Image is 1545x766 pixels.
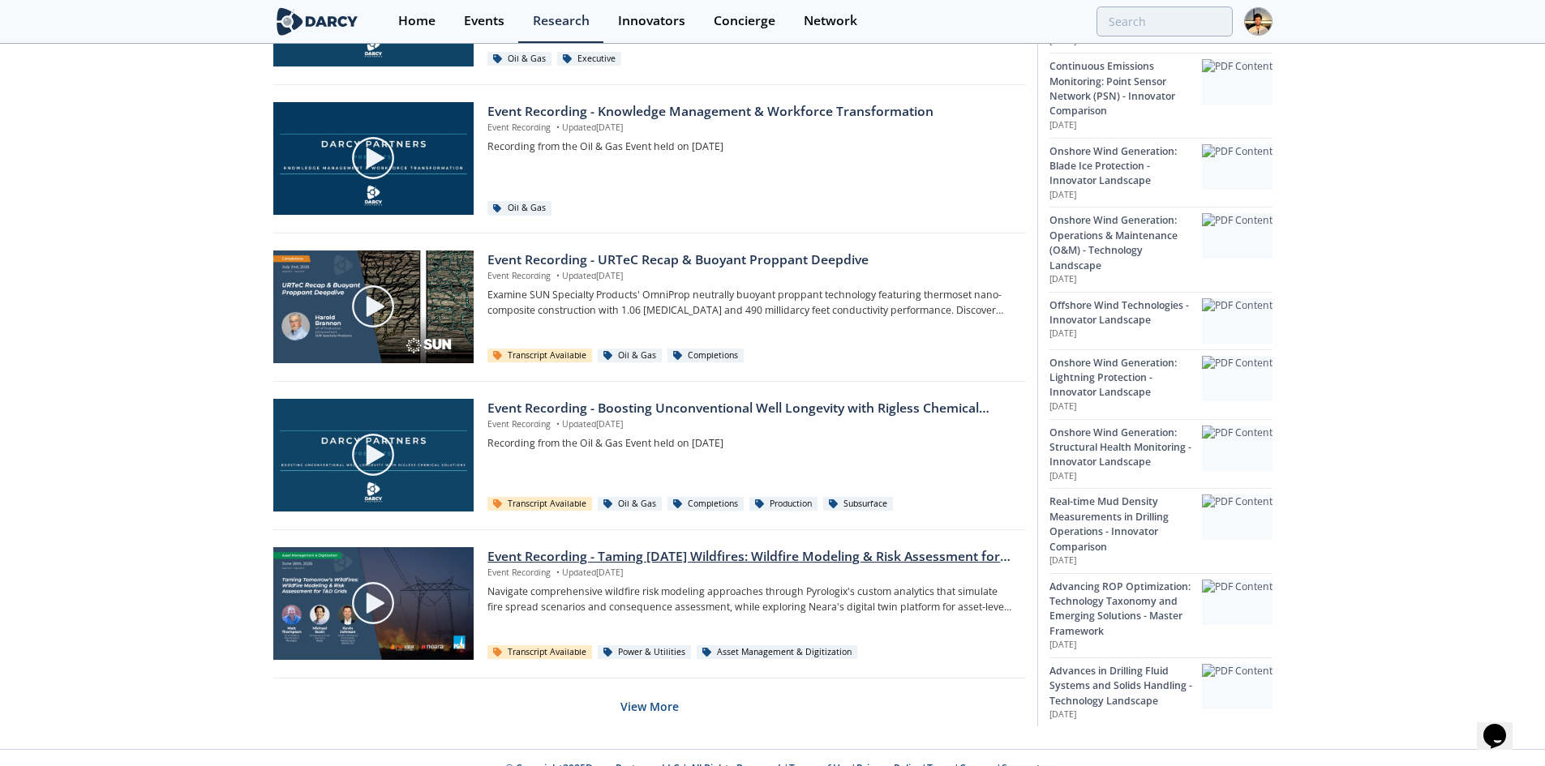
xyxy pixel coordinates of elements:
[1049,138,1272,208] a: Onshore Wind Generation: Blade Ice Protection - Innovator Landscape [DATE] PDF Content
[487,399,1014,418] div: Event Recording - Boosting Unconventional Well Longevity with Rigless Chemical Solutions
[487,418,1014,431] p: Event Recording Updated [DATE]
[620,687,679,726] button: View More
[667,349,744,363] div: Completions
[1049,426,1202,470] div: Onshore Wind Generation: Structural Health Monitoring - Innovator Landscape
[533,15,590,28] div: Research
[487,645,592,660] div: Transcript Available
[273,102,1026,216] a: Video Content Event Recording - Knowledge Management & Workforce Transformation Event Recording •...
[749,497,818,511] div: Production
[1049,554,1202,567] p: [DATE]
[1049,470,1202,483] p: [DATE]
[1477,701,1529,750] iframe: chat widget
[598,645,691,660] div: Power & Utilities
[598,349,662,363] div: Oil & Gas
[553,418,562,430] span: •
[1049,580,1202,640] div: Advancing ROP Optimization: Technology Taxonomy and Emerging Solutions - Master Framework
[350,432,396,477] img: play-chapters-gray.svg
[1049,144,1202,189] div: Onshore Wind Generation: Blade Ice Protection - Innovator Landscape
[1049,708,1202,721] p: [DATE]
[350,135,396,181] img: play-chapters-gray.svg
[1244,7,1272,36] img: Profile
[1049,657,1272,727] a: Advances in Drilling Fluid Systems and Solids Handling - Technology Landscape [DATE] PDF Content
[1049,53,1272,137] a: Continuous Emissions Monitoring: Point Sensor Network (PSN) - Innovator Comparison [DATE] PDF Con...
[1049,59,1202,119] div: Continuous Emissions Monitoring: Point Sensor Network (PSN) - Innovator Comparison
[1049,292,1272,349] a: Offshore Wind Technologies - Innovator Landscape [DATE] PDF Content
[1049,356,1202,400] div: Onshore Wind Generation: Lightning Protection - Innovator Landscape
[1049,349,1272,419] a: Onshore Wind Generation: Lightning Protection - Innovator Landscape [DATE] PDF Content
[273,250,474,363] img: Video Content
[273,102,474,215] img: Video Content
[487,567,1014,580] p: Event Recording Updated [DATE]
[350,580,396,626] img: play-chapters-gray.svg
[1049,119,1202,132] p: [DATE]
[487,270,1014,283] p: Event Recording Updated [DATE]
[1097,6,1233,36] input: Advanced Search
[350,284,396,329] img: play-chapters-gray.svg
[553,270,562,281] span: •
[487,201,551,216] div: Oil & Gas
[487,102,1014,122] div: Event Recording - Knowledge Management & Workforce Transformation
[273,399,1026,512] a: Video Content Event Recording - Boosting Unconventional Well Longevity with Rigless Chemical Solu...
[553,122,562,133] span: •
[1049,494,1202,554] div: Real-time Mud Density Measurements in Drilling Operations - Innovator Comparison
[804,15,857,28] div: Network
[697,645,857,660] div: Asset Management & Digitization
[273,7,362,36] img: logo-wide.svg
[487,497,592,511] div: Transcript Available
[1049,298,1202,328] div: Offshore Wind Technologies - Innovator Landscape
[487,349,592,363] div: Transcript Available
[1049,488,1272,572] a: Real-time Mud Density Measurements in Drilling Operations - Innovator Comparison [DATE] PDF Content
[1049,573,1272,657] a: Advancing ROP Optimization: Technology Taxonomy and Emerging Solutions - Master Framework [DATE] ...
[487,122,1014,135] p: Event Recording Updated [DATE]
[487,52,551,66] div: Oil & Gas
[464,15,504,28] div: Events
[398,15,436,28] div: Home
[557,52,621,66] div: Executive
[487,584,1014,614] p: Navigate comprehensive wildfire risk modeling approaches through Pyrologix's custom analytics tha...
[487,288,1014,318] p: Examine SUN Specialty Products' OmniProp neutrally buoyant proppant technology featuring thermose...
[1049,207,1272,291] a: Onshore Wind Generation: Operations & Maintenance (O&M) - Technology Landscape [DATE] PDF Content
[273,250,1026,364] a: Video Content Event Recording - URTeC Recap & Buoyant Proppant Deepdive Event Recording •Updated[...
[1049,189,1202,202] p: [DATE]
[273,547,474,660] img: Video Content
[1049,327,1202,340] p: [DATE]
[487,436,1014,451] p: Recording from the Oil & Gas Event held on [DATE]
[618,15,685,28] div: Innovators
[1049,419,1272,489] a: Onshore Wind Generation: Structural Health Monitoring - Innovator Landscape [DATE] PDF Content
[1049,213,1202,273] div: Onshore Wind Generation: Operations & Maintenance (O&M) - Technology Landscape
[487,547,1014,567] div: Event Recording - Taming [DATE] Wildfires: Wildfire Modeling & Risk Assessment for T&D Grids
[598,497,662,511] div: Oil & Gas
[1049,273,1202,286] p: [DATE]
[553,567,562,578] span: •
[487,139,1014,154] p: Recording from the Oil & Gas Event held on [DATE]
[823,497,893,511] div: Subsurface
[1049,639,1202,652] p: [DATE]
[1049,400,1202,413] p: [DATE]
[1049,664,1202,708] div: Advances in Drilling Fluid Systems and Solids Handling - Technology Landscape
[714,15,775,28] div: Concierge
[667,497,744,511] div: Completions
[487,250,1014,270] div: Event Recording - URTeC Recap & Buoyant Proppant Deepdive
[273,547,1026,661] a: Video Content Event Recording - Taming [DATE] Wildfires: Wildfire Modeling & Risk Assessment for ...
[273,399,474,511] img: Video Content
